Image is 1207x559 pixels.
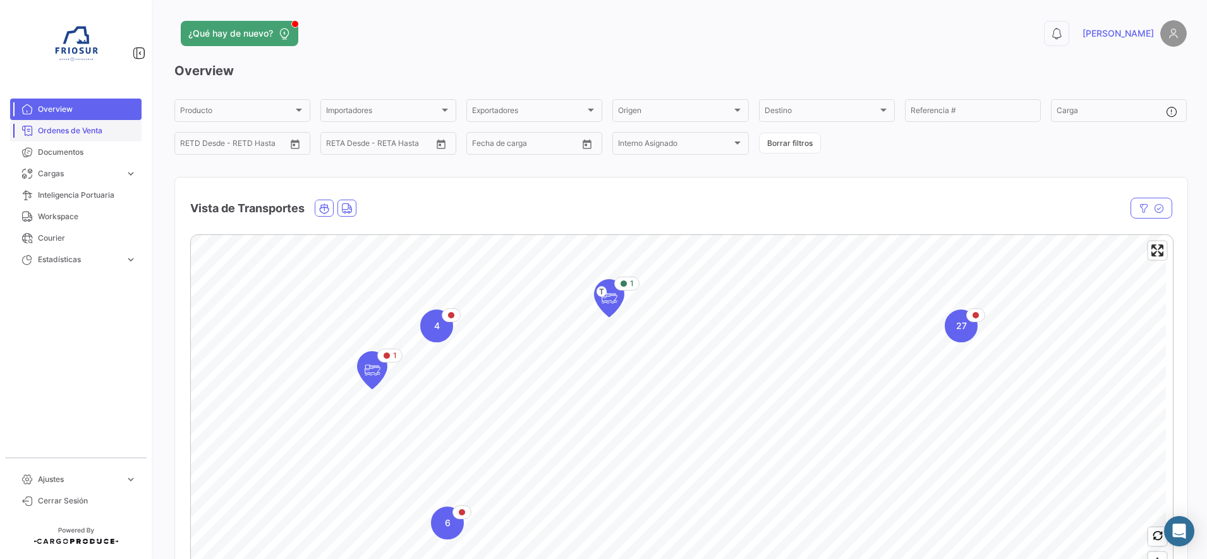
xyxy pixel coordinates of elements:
span: [PERSON_NAME] [1083,27,1154,40]
span: Exportadores [472,108,585,117]
input: Desde [472,141,495,150]
span: Workspace [38,211,136,222]
div: Map marker [420,310,453,342]
h3: Overview [174,62,1187,80]
a: Workspace [10,206,142,227]
input: Hasta [504,141,554,150]
span: expand_more [125,474,136,485]
div: Map marker [431,507,464,539]
a: Courier [10,227,142,249]
button: ¿Qué hay de nuevo? [181,21,298,46]
a: Documentos [10,141,142,163]
span: Origen [618,108,731,117]
span: 4 [434,320,440,332]
span: Cargas [38,168,120,179]
span: expand_more [125,254,136,265]
span: 1 [630,278,634,289]
span: Ajustes [38,474,120,485]
img: placeholder-user.png [1160,20,1187,47]
button: Open calendar [578,135,597,153]
input: Desde [180,141,203,150]
span: Producto [180,108,293,117]
button: Ocean [315,200,333,216]
button: Land [338,200,356,216]
div: Abrir Intercom Messenger [1164,516,1194,546]
a: Ordenes de Venta [10,120,142,141]
span: T [597,286,607,297]
span: expand_more [125,168,136,179]
button: Enter fullscreen [1148,241,1167,260]
span: Inteligencia Portuaria [38,189,136,201]
span: Cerrar Sesión [38,495,136,507]
h4: Vista de Transportes [190,200,305,217]
span: 27 [956,320,967,332]
span: 6 [445,517,451,529]
button: Borrar filtros [759,133,821,153]
a: Inteligencia Portuaria [10,184,142,206]
span: 1 [393,350,397,361]
span: ¿Qué hay de nuevo? [188,27,273,40]
span: Documentos [38,147,136,158]
span: Courier [38,232,136,244]
span: Estadísticas [38,254,120,265]
span: Destino [765,108,878,117]
input: Desde [326,141,349,150]
img: 6ea6c92c-e42a-4aa8-800a-31a9cab4b7b0.jpg [44,15,107,78]
input: Hasta [358,141,408,150]
div: Map marker [357,351,387,389]
span: Interno Asignado [618,141,731,150]
button: Open calendar [286,135,305,153]
span: Importadores [326,108,439,117]
span: Ordenes de Venta [38,125,136,136]
span: Overview [38,104,136,115]
div: Map marker [945,310,978,342]
button: Open calendar [432,135,451,153]
a: Overview [10,99,142,120]
div: Map marker [594,279,624,317]
input: Hasta [212,141,262,150]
